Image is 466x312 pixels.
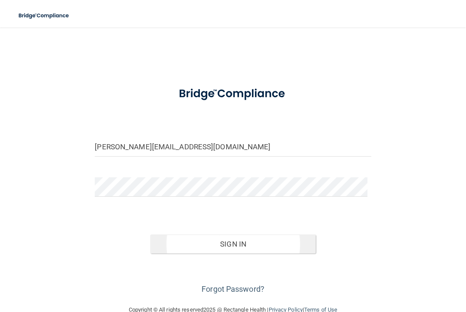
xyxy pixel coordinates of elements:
a: Forgot Password? [202,284,264,293]
img: bridge_compliance_login_screen.278c3ca4.svg [13,7,75,25]
button: Sign In [150,235,316,253]
img: bridge_compliance_login_screen.278c3ca4.svg [167,79,299,108]
input: Email [95,137,371,157]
